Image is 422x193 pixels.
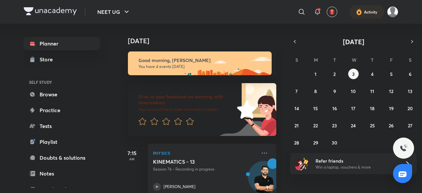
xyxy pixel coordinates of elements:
img: avatar [329,9,335,15]
a: Playlist [24,135,100,148]
h6: Good morning, [PERSON_NAME] [138,57,266,63]
button: September 4, 2025 [367,69,377,79]
a: Browse [24,88,100,101]
abbr: September 29, 2025 [313,140,318,146]
abbr: Thursday [371,57,374,63]
h4: [DATE] [128,37,283,45]
a: Doubts & solutions [24,151,100,164]
p: You have 4 events [DATE] [138,64,266,69]
p: [PERSON_NAME] [164,184,196,190]
abbr: September 17, 2025 [351,105,355,112]
button: September 12, 2025 [386,86,397,96]
button: September 26, 2025 [386,120,397,131]
h6: Give us your feedback on learning with Unacademy [138,94,235,106]
a: Planner [24,37,100,50]
abbr: September 18, 2025 [370,105,375,112]
img: referral [295,157,309,170]
a: Practice [24,104,100,117]
abbr: September 4, 2025 [371,71,374,77]
abbr: September 22, 2025 [313,122,318,129]
button: September 17, 2025 [348,103,359,113]
button: September 22, 2025 [310,120,321,131]
button: September 28, 2025 [291,137,302,148]
a: Company Logo [24,7,77,17]
h5: 7:15 [119,149,145,157]
abbr: September 6, 2025 [409,71,411,77]
button: September 30, 2025 [329,137,340,148]
button: [DATE] [299,37,407,46]
abbr: Saturday [409,57,411,63]
abbr: September 19, 2025 [389,105,394,112]
p: Session 76 • Recording in progress [153,166,256,172]
p: Win a laptop, vouchers & more [316,164,397,170]
button: September 10, 2025 [348,86,359,96]
button: September 18, 2025 [367,103,377,113]
abbr: September 5, 2025 [390,71,393,77]
button: September 3, 2025 [348,69,359,79]
a: Store [24,53,100,66]
img: Aman raj [387,6,398,17]
abbr: Wednesday [352,57,356,63]
abbr: September 10, 2025 [351,88,356,94]
button: NEET UG [93,5,135,18]
h6: Refer friends [316,157,397,164]
abbr: September 20, 2025 [407,105,413,112]
abbr: September 14, 2025 [294,105,299,112]
abbr: September 1, 2025 [315,71,316,77]
button: September 21, 2025 [291,120,302,131]
p: AM [119,157,145,161]
abbr: September 2, 2025 [333,71,336,77]
button: September 23, 2025 [329,120,340,131]
button: September 25, 2025 [367,120,377,131]
img: morning [128,51,272,75]
abbr: September 9, 2025 [333,88,336,94]
p: Physics [153,149,256,157]
button: September 6, 2025 [405,69,415,79]
button: September 19, 2025 [386,103,397,113]
button: September 2, 2025 [329,69,340,79]
abbr: September 13, 2025 [408,88,412,94]
button: September 27, 2025 [405,120,415,131]
button: September 11, 2025 [367,86,377,96]
button: September 13, 2025 [405,86,415,96]
abbr: September 16, 2025 [332,105,337,112]
p: Your word will help make Unacademy better [138,107,235,112]
span: [DATE] [343,37,364,46]
abbr: September 11, 2025 [370,88,374,94]
h5: KINEMATICS - 13 [153,158,235,165]
button: September 24, 2025 [348,120,359,131]
a: Tests [24,119,100,133]
abbr: September 26, 2025 [389,122,394,129]
button: September 8, 2025 [310,86,321,96]
img: activity [356,8,362,16]
abbr: September 30, 2025 [332,140,337,146]
abbr: September 21, 2025 [294,122,299,129]
abbr: Tuesday [333,57,336,63]
abbr: September 15, 2025 [313,105,318,112]
abbr: September 24, 2025 [351,122,356,129]
abbr: Monday [314,57,318,63]
button: September 29, 2025 [310,137,321,148]
button: September 1, 2025 [310,69,321,79]
abbr: Sunday [295,57,298,63]
abbr: September 8, 2025 [314,88,317,94]
button: September 7, 2025 [291,86,302,96]
button: September 16, 2025 [329,103,340,113]
img: ttu [400,144,407,152]
h6: SELF STUDY [24,77,100,88]
abbr: Friday [390,57,393,63]
button: September 5, 2025 [386,69,397,79]
button: September 15, 2025 [310,103,321,113]
img: Company Logo [24,7,77,15]
abbr: September 12, 2025 [389,88,393,94]
button: September 14, 2025 [291,103,302,113]
img: feedback_image [215,83,276,136]
abbr: September 23, 2025 [332,122,337,129]
button: avatar [327,7,337,17]
abbr: September 27, 2025 [408,122,412,129]
abbr: September 28, 2025 [294,140,299,146]
button: September 20, 2025 [405,103,415,113]
abbr: September 7, 2025 [295,88,298,94]
abbr: September 3, 2025 [352,71,355,77]
abbr: September 25, 2025 [370,122,375,129]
